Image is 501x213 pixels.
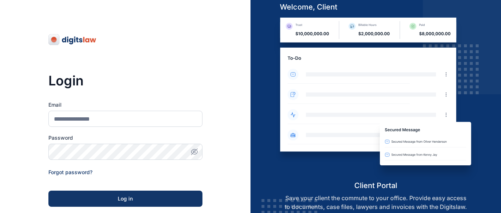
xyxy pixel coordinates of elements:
[274,180,478,191] h5: client portal
[60,195,191,202] div: Log in
[48,34,97,45] img: digitslaw-logo
[274,18,478,180] img: client-portal
[48,101,202,109] label: Email
[48,134,202,142] label: Password
[48,191,202,207] button: Log in
[48,73,202,88] h3: Login
[274,194,478,211] p: Save your client the commute to your office. Provide easy access to documents, case files, lawyer...
[48,169,92,175] a: Forgot password?
[274,2,478,12] h5: welcome, client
